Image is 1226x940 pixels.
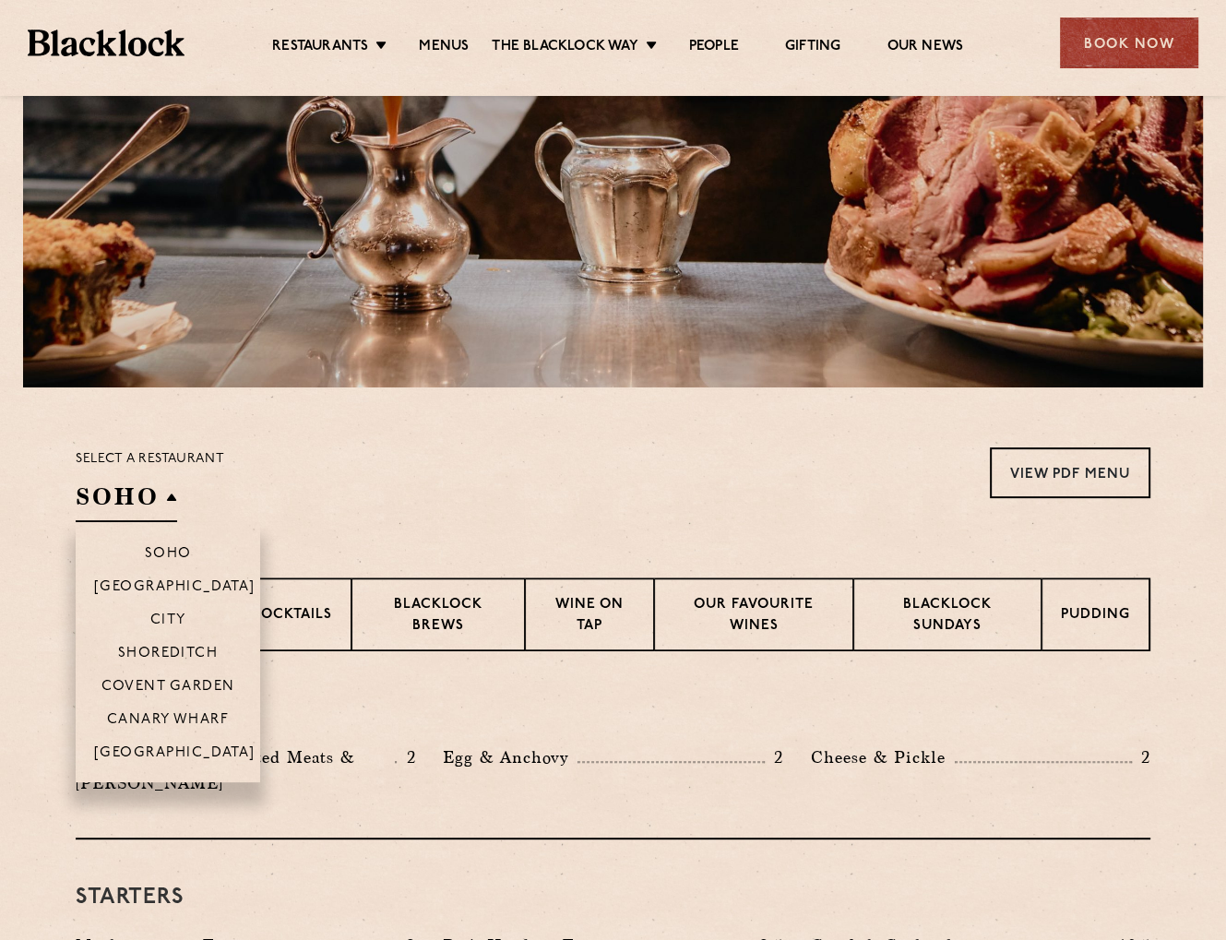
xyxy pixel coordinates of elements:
[150,613,186,631] p: City
[94,579,256,598] p: [GEOGRAPHIC_DATA]
[1061,605,1130,628] p: Pudding
[492,38,637,58] a: The Blacklock Way
[1060,18,1198,68] div: Book Now
[673,595,833,638] p: Our favourite wines
[94,745,256,764] p: [GEOGRAPHIC_DATA]
[811,744,955,770] p: Cheese & Pickle
[887,38,963,58] a: Our News
[419,38,469,58] a: Menus
[873,595,1022,638] p: Blacklock Sundays
[990,447,1150,498] a: View PDF Menu
[76,886,1150,910] h3: Starters
[443,744,577,770] p: Egg & Anchovy
[28,30,184,56] img: BL_Textured_Logo-footer-cropped.svg
[765,745,783,769] p: 2
[544,595,635,638] p: Wine on Tap
[76,447,224,471] p: Select a restaurant
[272,38,368,58] a: Restaurants
[689,38,739,58] a: People
[101,679,235,697] p: Covent Garden
[76,481,177,522] h2: SOHO
[785,38,840,58] a: Gifting
[250,605,332,628] p: Cocktails
[1132,745,1150,769] p: 2
[145,546,192,565] p: Soho
[107,712,229,731] p: Canary Wharf
[397,745,415,769] p: 2
[76,697,1150,721] h3: Pre Chop Bites
[371,595,506,638] p: Blacklock Brews
[118,646,219,664] p: Shoreditch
